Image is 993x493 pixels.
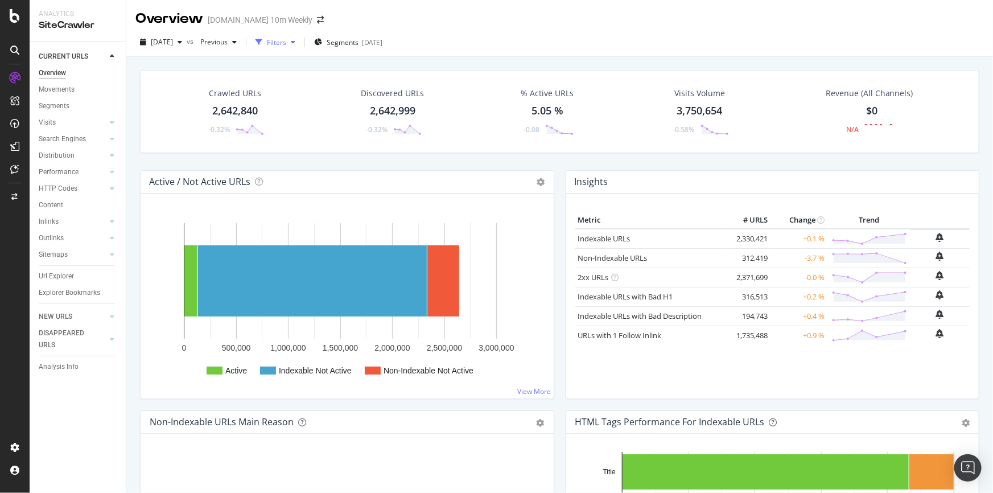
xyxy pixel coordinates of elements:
[603,468,616,476] text: Title
[39,232,64,244] div: Outlinks
[209,88,261,99] div: Crawled URLs
[39,84,75,96] div: Movements
[39,51,106,63] a: CURRENT URLS
[39,311,106,323] a: NEW URLS
[726,326,771,345] td: 1,735,488
[578,253,648,263] a: Non-Indexable URLs
[39,150,75,162] div: Distribution
[936,329,944,338] div: bell-plus
[537,419,545,427] div: gear
[39,183,77,195] div: HTTP Codes
[537,178,545,186] i: Options
[251,33,300,51] button: Filters
[150,416,294,428] div: Non-Indexable URLs Main Reason
[726,229,771,249] td: 2,330,421
[674,88,725,99] div: Visits Volume
[317,16,324,24] div: arrow-right-arrow-left
[39,232,106,244] a: Outlinks
[578,330,662,340] a: URLs with 1 Follow Inlink
[524,125,539,134] div: -0.08
[384,366,473,375] text: Non-Indexable Not Active
[150,212,541,389] svg: A chart.
[936,233,944,242] div: bell-plus
[39,249,106,261] a: Sitemaps
[575,174,608,190] h4: Insights
[575,416,765,428] div: HTML Tags Performance for Indexable URLs
[361,88,424,99] div: Discovered URLs
[39,199,63,211] div: Content
[270,343,306,352] text: 1,000,000
[39,287,100,299] div: Explorer Bookmarks
[39,361,118,373] a: Analysis Info
[39,327,96,351] div: DISAPPEARED URLS
[39,133,106,145] a: Search Engines
[936,271,944,280] div: bell-plus
[936,290,944,299] div: bell-plus
[866,104,877,117] span: $0
[771,268,828,287] td: -0.0 %
[518,387,551,396] a: View More
[196,33,241,51] button: Previous
[208,14,312,26] div: [DOMAIN_NAME] 10m Weekly
[39,270,74,282] div: Url Explorer
[846,125,859,134] div: N/A
[936,252,944,261] div: bell-plus
[521,88,574,99] div: % Active URLs
[212,104,258,118] div: 2,642,840
[39,249,68,261] div: Sitemaps
[771,229,828,249] td: +0.1 %
[575,212,726,229] th: Metric
[370,104,415,118] div: 2,642,999
[39,216,106,228] a: Inlinks
[39,311,72,323] div: NEW URLS
[771,212,828,229] th: Change
[39,287,118,299] a: Explorer Bookmarks
[673,125,695,134] div: -0.58%
[726,248,771,268] td: 312,419
[323,343,358,352] text: 1,500,000
[39,270,118,282] a: Url Explorer
[39,166,79,178] div: Performance
[310,33,387,51] button: Segments[DATE]
[954,454,982,482] div: Open Intercom Messenger
[135,33,187,51] button: [DATE]
[726,287,771,306] td: 316,513
[578,272,609,282] a: 2xx URLs
[726,212,771,229] th: # URLS
[182,343,187,352] text: 0
[39,117,106,129] a: Visits
[726,306,771,326] td: 194,743
[39,133,86,145] div: Search Engines
[222,343,251,352] text: 500,000
[479,343,514,352] text: 3,000,000
[726,268,771,287] td: 2,371,699
[39,216,59,228] div: Inlinks
[771,248,828,268] td: -3.7 %
[578,311,702,321] a: Indexable URLs with Bad Description
[531,104,563,118] div: 5.05 %
[39,100,69,112] div: Segments
[39,361,79,373] div: Analysis Info
[39,84,118,96] a: Movements
[39,199,118,211] a: Content
[39,9,117,19] div: Analytics
[196,37,228,47] span: Previous
[39,19,117,32] div: SiteCrawler
[962,419,970,427] div: gear
[327,38,359,47] span: Segments
[936,310,944,319] div: bell-plus
[771,287,828,306] td: +0.2 %
[135,9,203,28] div: Overview
[374,343,410,352] text: 2,000,000
[39,51,88,63] div: CURRENT URLS
[208,125,230,134] div: -0.32%
[39,117,56,129] div: Visits
[362,38,382,47] div: [DATE]
[366,125,388,134] div: -0.32%
[427,343,462,352] text: 2,500,000
[187,36,196,46] span: vs
[39,150,106,162] a: Distribution
[39,183,106,195] a: HTTP Codes
[771,306,828,326] td: +0.4 %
